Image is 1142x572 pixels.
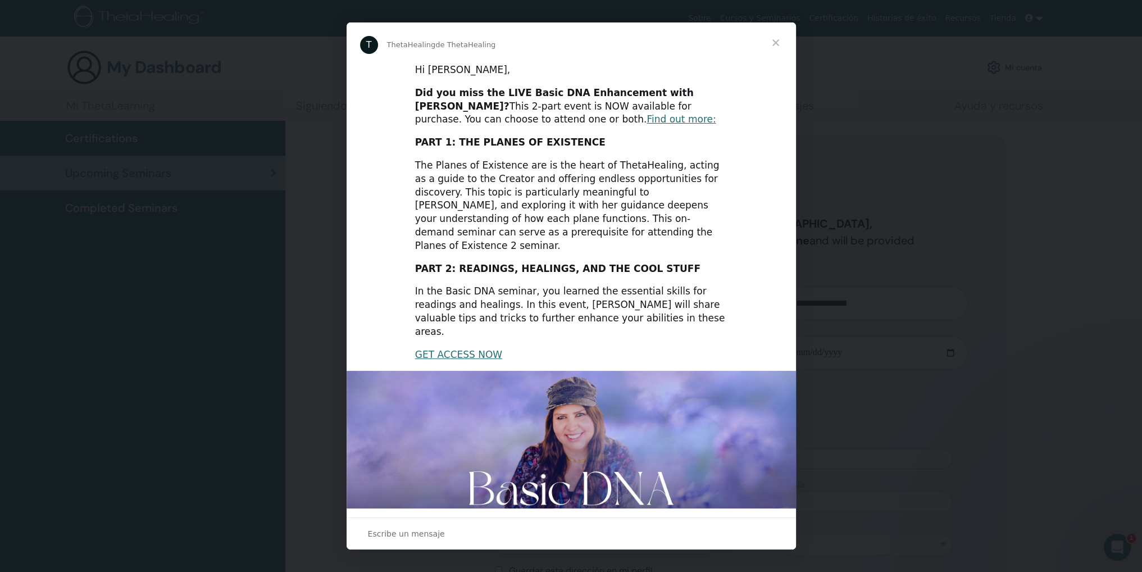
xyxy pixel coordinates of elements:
[415,63,727,77] div: Hi [PERSON_NAME],
[647,114,716,125] a: Find out more:
[387,40,436,49] span: ThetaHealing
[360,36,378,54] div: Profile image for ThetaHealing
[415,137,606,148] b: PART 1: THE PLANES OF EXISTENCE
[415,349,502,360] a: GET ACCESS NOW
[415,87,727,126] div: This 2-part event is NOW available for purchase. You can choose to attend one or both.
[415,159,727,253] div: The Planes of Existence are is the heart of ThetaHealing, acting as a guide to the Creator and of...
[415,263,700,274] b: PART 2: READINGS, HEALINGS, AND THE COOL STUFF
[415,285,727,338] div: In the Basic DNA seminar, you learned the essential skills for readings and healings. In this eve...
[435,40,495,49] span: de ThetaHealing
[756,22,796,63] span: Cerrar
[368,526,445,541] span: Escribe un mensaje
[415,87,694,112] b: Did you miss the LIVE Basic DNA Enhancement with [PERSON_NAME]?
[347,517,796,550] div: Abrir conversación y responder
